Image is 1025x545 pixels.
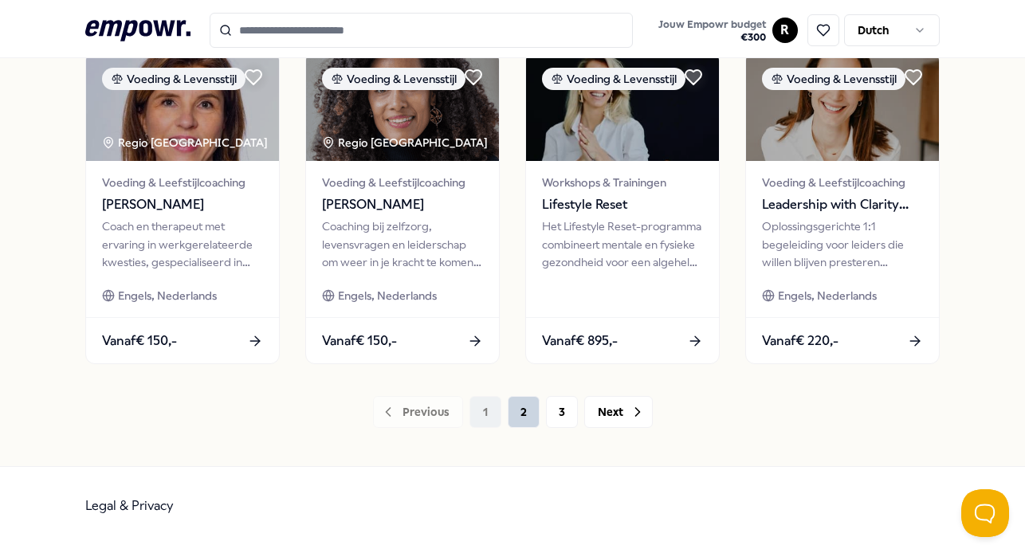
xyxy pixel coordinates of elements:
iframe: Help Scout Beacon - Open [961,489,1009,537]
a: Legal & Privacy [85,498,174,513]
span: Engels, Nederlands [778,287,877,304]
div: Regio [GEOGRAPHIC_DATA] [102,134,270,151]
div: Coaching bij zelfzorg, levensvragen en leiderschap om weer in je kracht te komen en richting te v... [322,218,483,271]
img: package image [526,52,719,161]
img: package image [86,52,279,161]
span: € 300 [658,31,766,44]
span: Engels, Nederlands [338,287,437,304]
button: Jouw Empowr budget€300 [655,15,769,47]
span: Voeding & Leefstijlcoaching [322,174,483,191]
a: package imageVoeding & LevensstijlWorkshops & TrainingenLifestyle ResetHet Lifestyle Reset-progra... [525,51,720,364]
div: Voeding & Levensstijl [102,68,245,90]
button: Next [584,396,653,428]
img: package image [746,52,939,161]
a: Jouw Empowr budget€300 [652,14,772,47]
span: Vanaf € 150,- [322,331,397,351]
div: Oplossingsgerichte 1:1 begeleiding voor leiders die willen blijven presteren Solution-focused 1:1... [762,218,923,271]
div: Regio [GEOGRAPHIC_DATA] [322,134,490,151]
span: Vanaf € 895,- [542,331,618,351]
div: Voeding & Levensstijl [762,68,905,90]
span: [PERSON_NAME] [322,194,483,215]
a: package imageVoeding & LevensstijlRegio [GEOGRAPHIC_DATA] Voeding & Leefstijlcoaching[PERSON_NAME... [85,51,280,364]
div: Coach en therapeut met ervaring in werkgerelateerde kwesties, gespecialiseerd in vitaliteit en vo... [102,218,263,271]
span: Voeding & Leefstijlcoaching [102,174,263,191]
input: Search for products, categories or subcategories [210,13,633,48]
span: Engels, Nederlands [118,287,217,304]
div: Voeding & Levensstijl [322,68,465,90]
div: Het Lifestyle Reset-programma combineert mentale en fysieke gezondheid voor een algehele boost in... [542,218,703,271]
span: Vanaf € 220,- [762,331,838,351]
span: [PERSON_NAME] [102,194,263,215]
img: package image [306,52,499,161]
a: package imageVoeding & LevensstijlRegio [GEOGRAPHIC_DATA] Voeding & Leefstijlcoaching[PERSON_NAME... [305,51,500,364]
span: Vanaf € 150,- [102,331,177,351]
span: Jouw Empowr budget [658,18,766,31]
button: R [772,18,798,43]
span: Voeding & Leefstijlcoaching [762,174,923,191]
button: 2 [508,396,540,428]
span: Leadership with Clarity and Energy [762,194,923,215]
button: 3 [546,396,578,428]
span: Workshops & Trainingen [542,174,703,191]
a: package imageVoeding & LevensstijlVoeding & LeefstijlcoachingLeadership with Clarity and EnergyOp... [745,51,940,364]
div: Voeding & Levensstijl [542,68,685,90]
span: Lifestyle Reset [542,194,703,215]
